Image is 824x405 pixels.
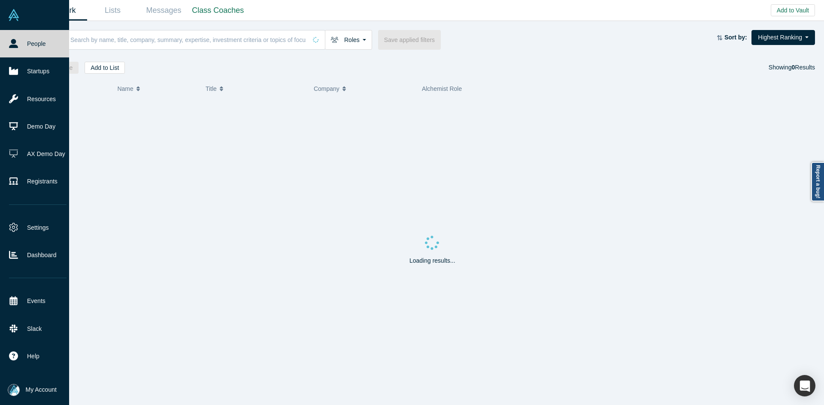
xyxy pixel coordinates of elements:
div: Showing [769,62,815,74]
button: Roles [325,30,372,50]
img: Alchemist Vault Logo [8,9,20,21]
p: Loading results... [409,256,455,265]
strong: 0 [792,64,795,71]
button: Highest Ranking [751,30,815,45]
a: Report a bug! [811,162,824,201]
a: Messages [138,0,189,21]
img: Mia Scott's Account [8,384,20,396]
input: Search by name, title, company, summary, expertise, investment criteria or topics of focus [70,30,307,50]
strong: Sort by: [724,34,747,41]
button: Title [206,80,305,98]
a: Lists [87,0,138,21]
span: Alchemist Role [422,85,462,92]
button: Save applied filters [378,30,441,50]
span: Name [117,80,133,98]
span: Help [27,352,39,361]
button: Add to List [85,62,125,74]
span: Company [314,80,339,98]
span: Results [792,64,815,71]
button: My Account [8,384,57,396]
span: Title [206,80,217,98]
button: Add to Vault [771,4,815,16]
span: My Account [26,385,57,394]
a: Class Coaches [189,0,247,21]
button: Name [117,80,197,98]
button: Company [314,80,413,98]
